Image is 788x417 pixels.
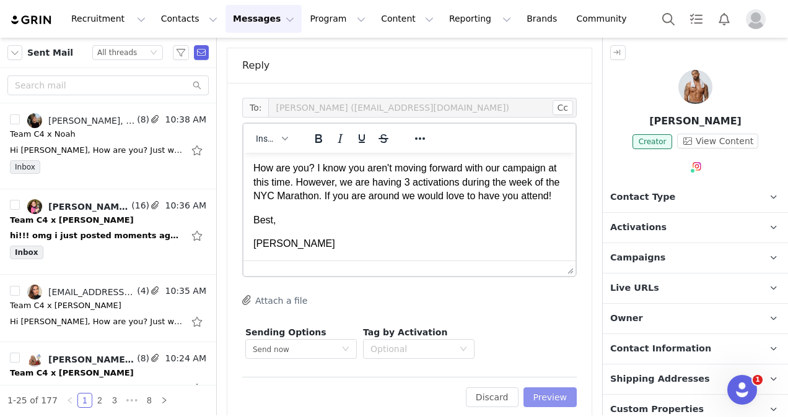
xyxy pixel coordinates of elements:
iframe: Rich Text Area [243,153,576,260]
button: Reporting [442,5,519,33]
button: Notifications [711,5,738,33]
a: Community [569,5,640,33]
span: Send Email [194,45,209,60]
i: icon: left [66,397,74,404]
div: Hi [PERSON_NAME]! [14,45,320,56]
div: All threads [97,46,137,59]
div: Hi Jackie, How are you? Just wanted to touch base with you and see if this campaign is something ... [10,316,183,328]
img: fc75eed3-064d-4b8d-85a4-73dfe6883352.jpg [27,285,42,299]
button: Strikethrough [373,130,394,147]
span: Custom Properties [610,403,704,416]
div: [EMAIL_ADDRESS][DOMAIN_NAME], [PERSON_NAME] [48,287,134,297]
b: Subject: [14,172,50,182]
i: icon: down [150,49,157,58]
li: Previous Page [63,393,77,408]
div: Reply [242,58,269,73]
li: 1-25 of 177 [7,393,58,408]
div: Team C4 x Jackie [10,299,121,312]
button: Contacts [154,5,225,33]
button: Reveal or hide additional toolbar items [409,130,431,147]
span: Owner [610,312,643,325]
b: To: [14,152,27,162]
button: Content [374,5,441,33]
p: How are you? I know you aren't moving forward with our campaign at this time. However, we are hav... [10,9,322,50]
font: Re: Team C4 x [PERSON_NAME] [14,172,186,182]
a: 8 [142,393,156,407]
font: [PERSON_NAME] < > [DATE] 1:50 PM [PERSON_NAME] < > [14,132,281,162]
div: S [14,111,320,123]
span: 10:38 AM [163,113,206,128]
i: icon: right [160,397,168,404]
li: 2 [92,393,107,408]
a: 3 [108,393,121,407]
div: Hi Noah, How are you? Just wanted to touch base with you and see when I can expect your videos to... [10,144,183,157]
li: Next 3 Pages [122,393,142,408]
span: To: [242,98,268,118]
div: Hi [PERSON_NAME], [23,363,320,374]
div: I haven't seen an order placed from you. Please let me know if this is something you are still in... [23,385,320,407]
span: Sent Mail [27,46,73,59]
span: Send now [253,345,289,354]
span: Insert [256,134,278,144]
p: [PERSON_NAME] [10,84,322,98]
a: [EMAIL_ADDRESS][DOMAIN_NAME], [PERSON_NAME] [27,285,134,299]
li: 1 [77,393,92,408]
a: Brands [519,5,568,33]
div: Team C4 x Noah [10,128,76,140]
li: Next Page [157,393,172,408]
a: Tasks [683,5,710,33]
div: Team C4 x Addie [10,214,134,226]
b: From: [14,132,40,142]
a: [PERSON_NAME], [EMAIL_ADDRESS][DOMAIN_NAME] [27,113,134,128]
i: icon: down [342,345,349,354]
span: Sending Options [245,327,326,337]
span: Contact Type [610,191,675,204]
div: hi!!! omg i just posted moments ago!!! i am unfortunately not around the weekend of the marathon!... [10,230,183,242]
span: Tag by Activation [363,327,447,337]
div: Press the Up and Down arrow keys to resize the editor. [563,261,576,276]
p: Best, [10,61,322,74]
span: Activations [610,221,667,234]
div: Best, [14,100,320,111]
a: [EMAIL_ADDRESS][DOMAIN_NAME] [122,132,276,142]
a: [EMAIL_ADDRESS][DOMAIN_NAME] [14,343,261,363]
span: 10:24 AM [163,352,206,367]
span: Shipping Addresses [610,372,710,386]
span: Campaigns [610,251,665,265]
span: 10:35 AM [163,285,206,299]
div: [DATE][DATE] 3:00 PM [PERSON_NAME] < > wrote: [5,25,320,45]
span: Creator [633,134,673,149]
div: Optional [370,343,453,355]
a: [EMAIL_ADDRESS][DOMAIN_NAME] [5,25,252,45]
span: (16) [129,199,149,212]
i: icon: down [460,345,467,354]
a: [PERSON_NAME], [PERSON_NAME] [27,199,129,214]
button: Program [302,5,373,33]
p: If it works on your end, feel free to keep us on your radar for October/November, that timing mig... [14,257,320,277]
li: 3 [107,393,122,408]
button: Discard [466,387,519,407]
div: [DATE][DATE] 1:06 PM [PERSON_NAME] < > wrote: [14,343,320,363]
a: [PERSON_NAME] [PERSON_NAME] [PERSON_NAME] [27,352,134,367]
p: [PERSON_NAME] [603,114,788,129]
a: [EMAIL_ADDRESS][DOMAIN_NAME] [110,152,263,162]
div: Thank you for getting back to me. No problem at all. I will check back in around then! Wish you t... [14,67,320,89]
button: Messages [225,5,302,33]
button: Insert [251,130,292,147]
span: Inbox [10,160,40,174]
img: Calvin Martin [678,70,712,104]
img: 68263a95-1a96-428e-94ca-83c39d5f9afc.jpg [27,113,42,128]
button: View Content [677,134,758,148]
a: 2 [93,393,107,407]
button: Attach a file [242,293,307,307]
span: (8) [134,352,149,365]
a: 1 [78,393,92,407]
img: 6f39d1b5-5605-40bb-9605-5c518fc0e4f1.jpg [27,352,42,367]
img: instagram.svg [692,161,702,171]
img: grin logo [10,14,53,26]
i: icon: search [193,81,201,90]
div: [PERSON_NAME], [EMAIL_ADDRESS][DOMAIN_NAME] [48,116,134,126]
button: Preview [523,387,577,407]
span: Live URLs [610,282,659,295]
